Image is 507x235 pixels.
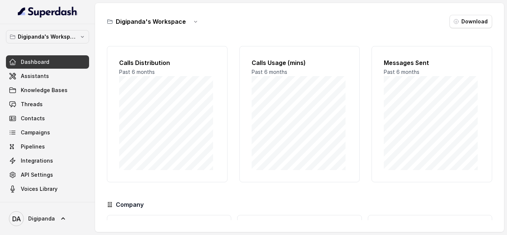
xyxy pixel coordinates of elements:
[18,6,78,18] img: light.svg
[6,168,89,182] a: API Settings
[6,84,89,97] a: Knowledge Bases
[384,69,419,75] span: Past 6 months
[21,171,53,179] span: API Settings
[449,15,492,28] button: Download
[119,69,155,75] span: Past 6 months
[21,129,50,136] span: Campaigns
[252,69,287,75] span: Past 6 months
[6,55,89,69] a: Dashboard
[21,72,49,80] span: Assistants
[21,157,53,164] span: Integrations
[6,98,89,111] a: Threads
[6,140,89,153] a: Pipelines
[21,185,58,193] span: Voices Library
[21,143,45,150] span: Pipelines
[6,112,89,125] a: Contacts
[384,58,480,67] h2: Messages Sent
[6,154,89,167] a: Integrations
[6,30,89,43] button: Digipanda's Workspace
[21,115,45,122] span: Contacts
[6,126,89,139] a: Campaigns
[6,208,89,229] a: Digipanda
[6,69,89,83] a: Assistants
[116,17,186,26] h3: Digipanda's Workspace
[21,58,49,66] span: Dashboard
[119,58,215,67] h2: Calls Distribution
[18,32,77,41] p: Digipanda's Workspace
[21,101,43,108] span: Threads
[252,58,348,67] h2: Calls Usage (mins)
[12,215,21,223] text: DA
[6,182,89,196] a: Voices Library
[28,215,55,222] span: Digipanda
[116,200,144,209] h3: Company
[21,87,68,94] span: Knowledge Bases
